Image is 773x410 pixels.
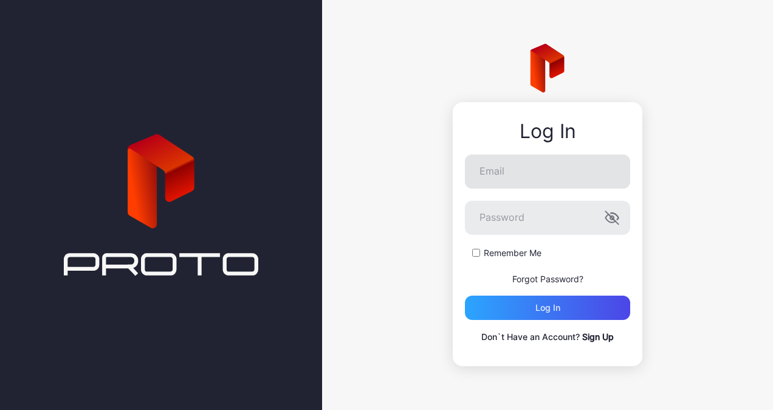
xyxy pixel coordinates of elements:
[465,120,630,142] div: Log In
[465,296,630,320] button: Log in
[582,332,614,342] a: Sign Up
[465,201,630,235] input: Password
[465,155,630,189] input: Email
[512,274,583,284] a: Forgot Password?
[465,330,630,344] p: Don`t Have an Account?
[484,247,541,259] label: Remember Me
[605,210,619,225] button: Password
[535,303,560,313] div: Log in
